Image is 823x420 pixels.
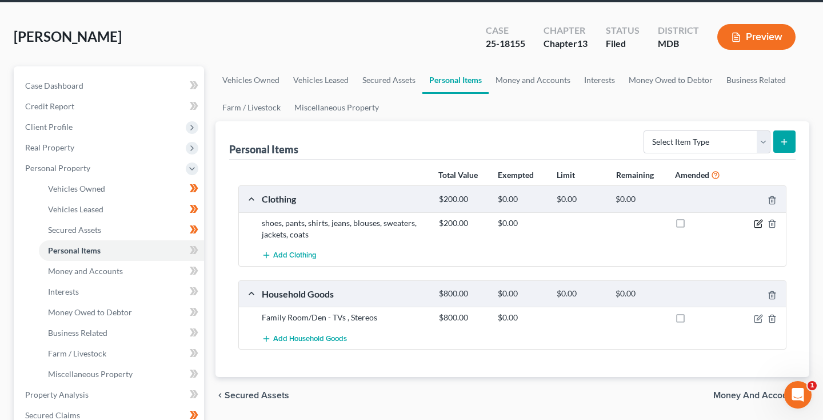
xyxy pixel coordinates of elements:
div: District [658,24,699,37]
a: Interests [39,282,204,302]
a: Miscellaneous Property [287,94,386,121]
div: $0.00 [492,288,551,299]
button: Money and Accounts chevron_right [713,391,809,400]
span: Business Related [48,328,107,338]
span: Add Household Goods [273,334,347,343]
div: $0.00 [492,312,551,323]
div: Household Goods [256,288,433,300]
span: Secured Assets [48,225,101,235]
div: Case [486,24,525,37]
span: Client Profile [25,122,73,132]
span: Money Owed to Debtor [48,307,132,317]
span: Property Analysis [25,390,89,399]
a: Credit Report [16,96,204,117]
strong: Limit [557,170,575,180]
span: Vehicles Leased [48,204,103,214]
i: chevron_left [215,391,225,400]
span: Secured Claims [25,410,80,420]
a: Vehicles Owned [39,179,204,199]
button: Preview [717,24,796,50]
a: Secured Assets [355,66,422,94]
div: 25-18155 [486,37,525,50]
div: Chapter [544,24,588,37]
div: Chapter [544,37,588,50]
a: Farm / Livestock [215,94,287,121]
a: Interests [577,66,622,94]
a: Miscellaneous Property [39,364,204,385]
a: Personal Items [39,240,204,261]
span: Personal Property [25,163,90,173]
span: Interests [48,287,79,296]
div: $0.00 [492,217,551,229]
div: $0.00 [610,288,669,299]
a: Business Related [720,66,793,94]
div: $0.00 [551,288,610,299]
a: Business Related [39,323,204,343]
button: Add Clothing [262,245,317,266]
div: $0.00 [492,194,551,205]
div: Status [606,24,640,37]
span: [PERSON_NAME] [14,28,122,45]
a: Money and Accounts [489,66,577,94]
strong: Amended [675,170,709,180]
strong: Remaining [616,170,654,180]
div: Clothing [256,193,433,205]
iframe: Intercom live chat [784,381,812,409]
span: Money and Accounts [48,266,123,276]
div: Personal Items [229,142,298,156]
button: Add Household Goods [262,328,347,349]
a: Case Dashboard [16,76,204,96]
div: MDB [658,37,699,50]
div: $800.00 [433,288,492,299]
span: Real Property [25,142,74,152]
div: $0.00 [551,194,610,205]
span: Add Clothing [273,251,317,260]
a: Farm / Livestock [39,343,204,364]
div: Filed [606,37,640,50]
a: Vehicles Owned [215,66,286,94]
a: Vehicles Leased [286,66,355,94]
span: Money and Accounts [713,391,800,400]
span: Vehicles Owned [48,184,105,193]
a: Money Owed to Debtor [39,302,204,323]
div: $200.00 [433,194,492,205]
span: 13 [577,38,588,49]
button: chevron_left Secured Assets [215,391,289,400]
span: Credit Report [25,101,74,111]
span: Secured Assets [225,391,289,400]
div: Family Room/Den - TVs , Stereos [256,312,433,323]
strong: Total Value [438,170,478,180]
div: $0.00 [610,194,669,205]
div: shoes, pants, shirts, jeans, blouses, sweaters, jackets, coats [256,217,433,240]
div: $200.00 [433,217,492,229]
span: 1 [808,381,817,390]
a: Money Owed to Debtor [622,66,720,94]
a: Secured Assets [39,220,204,240]
span: Farm / Livestock [48,348,106,358]
a: Property Analysis [16,385,204,405]
span: Miscellaneous Property [48,369,133,379]
div: $800.00 [433,312,492,323]
a: Vehicles Leased [39,199,204,220]
span: Personal Items [48,245,101,255]
a: Personal Items [422,66,489,94]
strong: Exempted [498,170,534,180]
span: Case Dashboard [25,81,83,90]
a: Money and Accounts [39,261,204,282]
